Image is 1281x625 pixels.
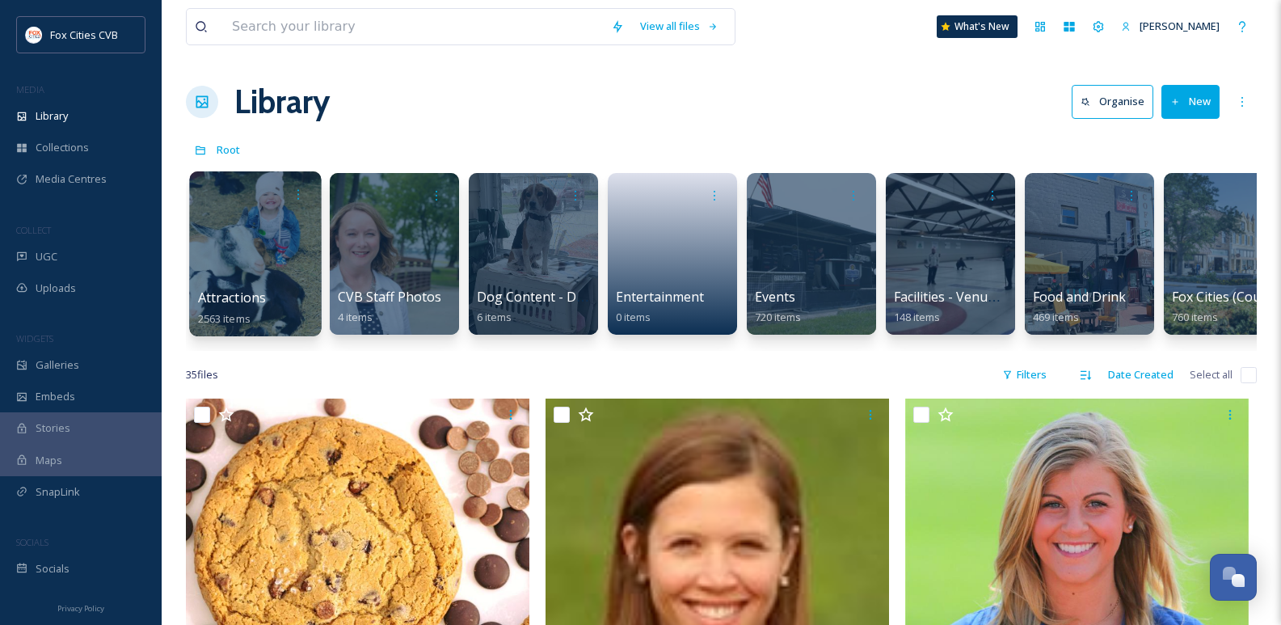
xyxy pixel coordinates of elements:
[1210,554,1257,601] button: Open Chat
[894,310,940,324] span: 148 items
[36,140,89,155] span: Collections
[36,281,76,296] span: Uploads
[1113,11,1228,42] a: [PERSON_NAME]
[894,288,1109,306] span: Facilities - Venues - Meeting Spaces
[36,484,80,500] span: SnapLink
[36,389,75,404] span: Embeds
[36,249,57,264] span: UGC
[36,561,70,576] span: Socials
[616,288,704,306] span: Entertainment
[616,310,651,324] span: 0 items
[224,9,603,44] input: Search your library
[1161,85,1220,118] button: New
[616,289,704,324] a: Entertainment0 items
[36,171,107,187] span: Media Centres
[632,11,727,42] a: View all files
[16,224,51,236] span: COLLECT
[16,83,44,95] span: MEDIA
[477,289,643,324] a: Dog Content - Dog Friendly6 items
[755,310,801,324] span: 720 items
[36,453,62,468] span: Maps
[338,289,441,324] a: CVB Staff Photos4 items
[36,108,68,124] span: Library
[1033,310,1079,324] span: 469 items
[894,289,1109,324] a: Facilities - Venues - Meeting Spaces148 items
[57,603,104,614] span: Privacy Policy
[217,140,240,159] a: Root
[477,288,643,306] span: Dog Content - Dog Friendly
[937,15,1018,38] a: What's New
[994,359,1055,391] div: Filters
[338,288,441,306] span: CVB Staff Photos
[234,78,330,126] a: Library
[1072,85,1161,118] a: Organise
[50,27,118,42] span: Fox Cities CVB
[198,290,267,326] a: Attractions2563 items
[1033,288,1126,306] span: Food and Drink
[217,142,240,157] span: Root
[1033,289,1126,324] a: Food and Drink469 items
[16,536,48,548] span: SOCIALS
[1172,310,1218,324] span: 760 items
[1100,359,1182,391] div: Date Created
[477,310,512,324] span: 6 items
[755,289,801,324] a: Events720 items
[1190,367,1233,382] span: Select all
[36,357,79,373] span: Galleries
[186,367,218,382] span: 35 file s
[198,310,251,325] span: 2563 items
[16,332,53,344] span: WIDGETS
[1072,85,1153,118] button: Organise
[1140,19,1220,33] span: [PERSON_NAME]
[57,598,104,617] a: Privacy Policy
[198,289,267,306] span: Attractions
[338,310,373,324] span: 4 items
[26,27,42,43] img: images.png
[755,288,795,306] span: Events
[36,420,70,436] span: Stories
